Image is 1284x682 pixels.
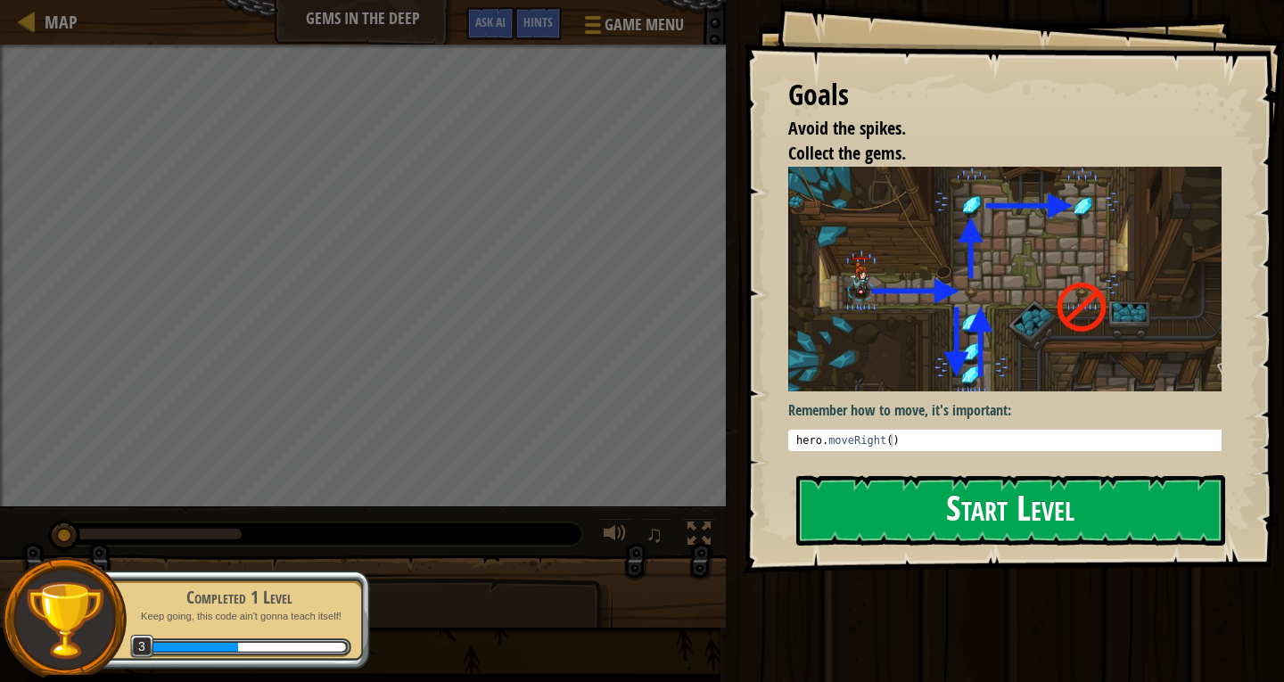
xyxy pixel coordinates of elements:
[788,400,1235,421] p: Remember how to move, it's important:
[597,518,633,555] button: Adjust volume
[571,7,695,49] button: Game Menu
[646,521,663,547] span: ♫
[466,7,514,40] button: Ask AI
[127,610,351,623] p: Keep going, this code ain't gonna teach itself!
[642,518,672,555] button: ♫
[127,585,351,610] div: Completed 1 Level
[796,475,1225,546] button: Start Level
[766,141,1217,167] li: Collect the gems.
[130,635,154,659] span: 3
[788,167,1235,391] img: Gems in the deep
[24,579,105,661] img: trophy.png
[523,13,553,30] span: Hints
[45,10,78,34] span: Map
[788,75,1222,116] div: Goals
[681,518,717,555] button: Toggle fullscreen
[788,116,906,140] span: Avoid the spikes.
[605,13,684,37] span: Game Menu
[788,141,906,165] span: Collect the gems.
[766,116,1217,142] li: Avoid the spikes.
[475,13,506,30] span: Ask AI
[36,10,78,34] a: Map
